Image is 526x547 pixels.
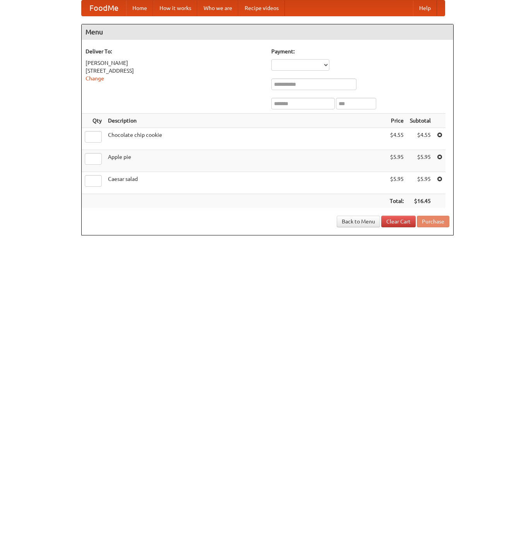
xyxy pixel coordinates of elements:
[387,150,407,172] td: $5.95
[105,172,387,194] td: Caesar salad
[82,114,105,128] th: Qty
[387,128,407,150] td: $4.55
[86,59,264,67] div: [PERSON_NAME]
[407,194,434,208] th: $16.45
[337,216,380,227] a: Back to Menu
[387,194,407,208] th: Total:
[86,67,264,75] div: [STREET_ADDRESS]
[238,0,285,16] a: Recipe videos
[417,216,449,227] button: Purchase
[86,75,104,82] a: Change
[86,48,264,55] h5: Deliver To:
[82,24,453,40] h4: Menu
[407,114,434,128] th: Subtotal
[126,0,153,16] a: Home
[407,172,434,194] td: $5.95
[407,150,434,172] td: $5.95
[105,128,387,150] td: Chocolate chip cookie
[197,0,238,16] a: Who we are
[407,128,434,150] td: $4.55
[381,216,416,227] a: Clear Cart
[413,0,437,16] a: Help
[105,150,387,172] td: Apple pie
[105,114,387,128] th: Description
[153,0,197,16] a: How it works
[387,114,407,128] th: Price
[387,172,407,194] td: $5.95
[271,48,449,55] h5: Payment:
[82,0,126,16] a: FoodMe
